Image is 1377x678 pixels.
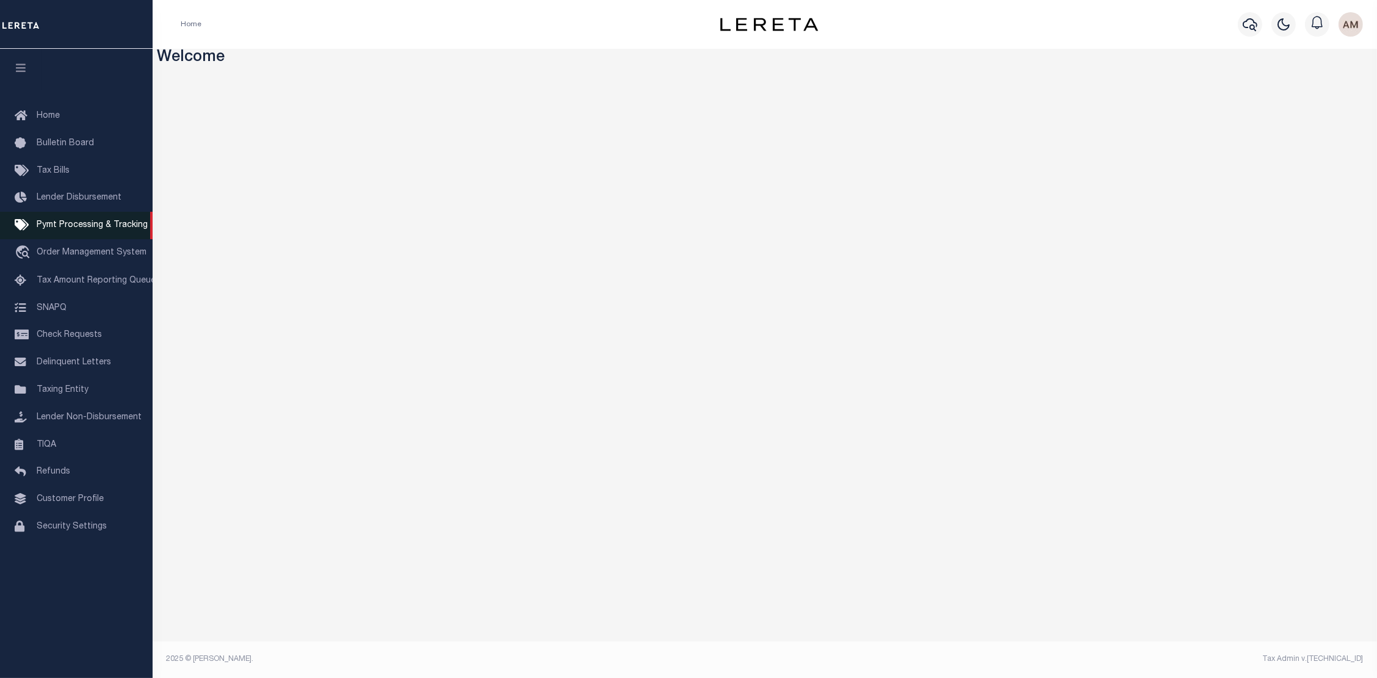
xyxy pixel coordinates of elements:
span: Lender Disbursement [37,193,121,202]
img: logo-dark.svg [720,18,818,31]
h3: Welcome [157,49,1373,68]
span: SNAPQ [37,303,67,312]
span: Refunds [37,467,70,476]
li: Home [181,19,201,30]
span: Delinquent Letters [37,358,111,367]
span: Order Management System [37,248,146,257]
span: Customer Profile [37,495,104,503]
div: 2025 © [PERSON_NAME]. [157,654,765,665]
span: Pymt Processing & Tracking [37,221,148,229]
span: Taxing Entity [37,386,89,394]
div: Tax Admin v.[TECHNICAL_ID] [774,654,1364,665]
span: Tax Bills [37,167,70,175]
span: Check Requests [37,331,102,339]
i: travel_explore [15,245,34,261]
span: TIQA [37,440,56,449]
span: Home [37,112,60,120]
span: Security Settings [37,522,107,531]
span: Bulletin Board [37,139,94,148]
span: Tax Amount Reporting Queue [37,276,156,285]
span: Lender Non-Disbursement [37,413,142,422]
